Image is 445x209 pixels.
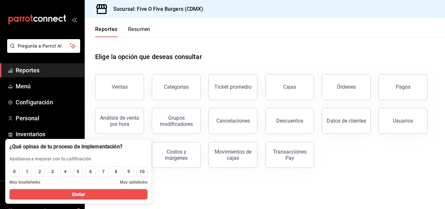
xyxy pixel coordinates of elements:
[16,98,79,107] span: Configuración
[13,168,16,175] div: 0
[38,168,41,175] div: 2
[95,26,151,37] div: navigation tabs
[18,43,70,50] span: Pregunta a Parrot AI
[120,179,148,185] span: Muy satisfecho
[7,39,80,53] button: Pregunta a Parrot AI
[265,74,314,100] a: Cajas
[156,115,196,127] div: Grupos modificadores
[72,17,77,22] button: open_drawer_menu
[16,66,79,75] span: Reportes
[396,84,410,90] div: Pagos
[322,108,371,134] button: Datos de clientes
[9,166,20,177] button: 0
[216,118,250,124] div: Cancelaciones
[265,142,314,168] button: Transacciones Pay
[152,142,201,168] button: Costos y márgenes
[9,156,122,162] p: Ayúdanos a mejorar con tu calificación
[9,189,148,200] button: Enviar
[35,166,45,177] button: 2
[48,166,58,177] button: 3
[276,118,303,124] div: Descuentos
[156,149,196,161] div: Costos y márgenes
[64,168,66,175] div: 4
[337,84,356,90] div: Órdenes
[111,166,121,177] button: 8
[9,179,40,185] span: Muy insatisfecho
[73,166,83,177] button: 5
[127,168,130,175] div: 9
[5,47,80,54] a: Pregunta a Parrot AI
[16,114,79,123] span: Personal
[327,118,366,124] div: Datos de clientes
[89,168,92,175] div: 6
[22,166,32,177] button: 1
[208,142,257,168] button: Movimientos de cajas
[139,168,145,175] div: 10
[164,84,189,90] div: Categorías
[379,74,427,100] button: Pagos
[95,52,202,62] h1: Elige la opción que deseas consultar
[72,191,85,198] span: Enviar
[128,26,151,37] button: Resumen
[124,166,134,177] button: 9
[136,166,148,177] button: 10
[213,149,253,161] div: Movimientos de cajas
[95,108,144,134] button: Análisis de venta por hora
[26,168,28,175] div: 1
[60,166,70,177] button: 4
[269,149,310,161] div: Transacciones Pay
[99,115,140,127] div: Análisis de venta por hora
[9,143,122,150] div: ¿Qué opinas de tu proceso de implementación?
[379,108,427,134] button: Usuarios
[95,74,144,100] button: Ventas
[16,130,79,139] span: Inventarios
[265,108,314,134] button: Descuentos
[322,74,371,100] button: Órdenes
[98,166,108,177] button: 7
[95,26,118,37] button: Reportes
[77,168,79,175] div: 5
[16,82,79,91] span: Menú
[152,108,201,134] button: Grupos modificadores
[86,166,96,177] button: 6
[283,83,296,91] div: Cajas
[208,108,257,134] button: Cancelaciones
[152,74,201,100] button: Categorías
[51,168,54,175] div: 3
[214,84,251,90] div: Ticket promedio
[112,84,128,90] div: Ventas
[393,118,413,124] div: Usuarios
[108,5,203,13] h3: Sucursal: Five O Five Burgers (CDMX)
[115,168,117,175] div: 8
[102,168,105,175] div: 7
[208,74,257,100] button: Ticket promedio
